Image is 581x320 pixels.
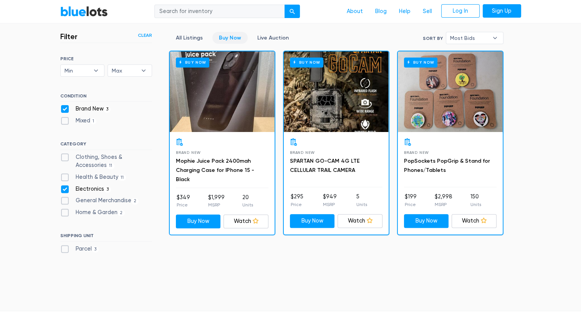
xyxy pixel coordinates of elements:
a: Sell [417,4,438,19]
h6: SHIPPING UNIT [60,233,152,241]
input: Search for inventory [154,5,285,18]
p: Price [405,201,417,208]
li: 150 [470,193,481,208]
a: Buy Now [398,51,503,132]
label: Health & Beauty [60,173,126,181]
li: 5 [356,193,367,208]
span: 11 [118,175,126,181]
a: Help [393,4,417,19]
h6: Buy Now [176,58,209,67]
a: Buy Now [290,214,335,228]
a: Mophie Juice Pack 2400mah Charging Case for IPhone 15 - Black [176,158,254,183]
a: Buy Now [404,214,449,228]
p: Units [470,201,481,208]
h6: Buy Now [290,58,323,67]
h3: Filter [60,32,78,41]
b: ▾ [88,65,104,76]
label: Parcel [60,245,99,253]
a: All Listings [169,32,209,44]
a: SPARTAN GO-CAM 4G LTE CELLULAR TRAIL CAMERA [290,158,360,173]
p: Units [242,201,253,208]
label: General Merchandise [60,196,139,205]
p: MSRP [323,201,337,208]
a: Buy Now [284,51,389,132]
p: Price [177,201,190,208]
a: BlueLots [60,6,108,17]
a: Buy Now [176,214,221,228]
a: Live Auction [251,32,295,44]
p: Units [356,201,367,208]
a: Buy Now [170,51,275,132]
h6: CONDITION [60,93,152,102]
span: Max [112,65,137,76]
li: $199 [405,193,417,208]
p: MSRP [208,201,224,208]
span: Brand New [290,150,315,155]
b: ▾ [136,65,152,76]
li: 20 [242,193,253,209]
li: $295 [291,193,303,208]
h6: PRICE [60,56,152,61]
label: Clothing, Shoes & Accessories [60,153,152,170]
span: 3 [92,246,99,252]
a: Watch [338,214,382,228]
label: Sort By [423,35,443,42]
span: 3 [104,186,111,193]
label: Home & Garden [60,208,125,217]
label: Electronics [60,185,111,193]
span: Brand New [176,150,201,155]
span: 11 [107,163,115,169]
a: Log In [441,4,480,18]
li: $1,999 [208,193,224,209]
a: Watch [452,214,497,228]
a: Sign Up [483,4,521,18]
span: 2 [118,210,125,216]
a: PopSockets PopGrip & Stand for Phones/Tablets [404,158,490,173]
h6: Buy Now [404,58,437,67]
label: Brand New [60,105,111,113]
h6: CATEGORY [60,141,152,150]
a: About [341,4,369,19]
p: MSRP [435,201,452,208]
span: 3 [104,106,111,112]
li: $949 [323,193,337,208]
a: Blog [369,4,393,19]
b: ▾ [487,32,503,44]
label: Mixed [60,117,97,125]
a: Clear [138,32,152,39]
p: Price [291,201,303,208]
span: Brand New [404,150,429,155]
a: Buy Now [212,32,248,44]
span: Min [65,65,90,76]
span: 1 [90,118,97,124]
a: Watch [223,214,268,228]
span: Most Bids [450,32,488,44]
li: $2,998 [435,193,452,208]
span: 2 [131,198,139,204]
li: $349 [177,193,190,209]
